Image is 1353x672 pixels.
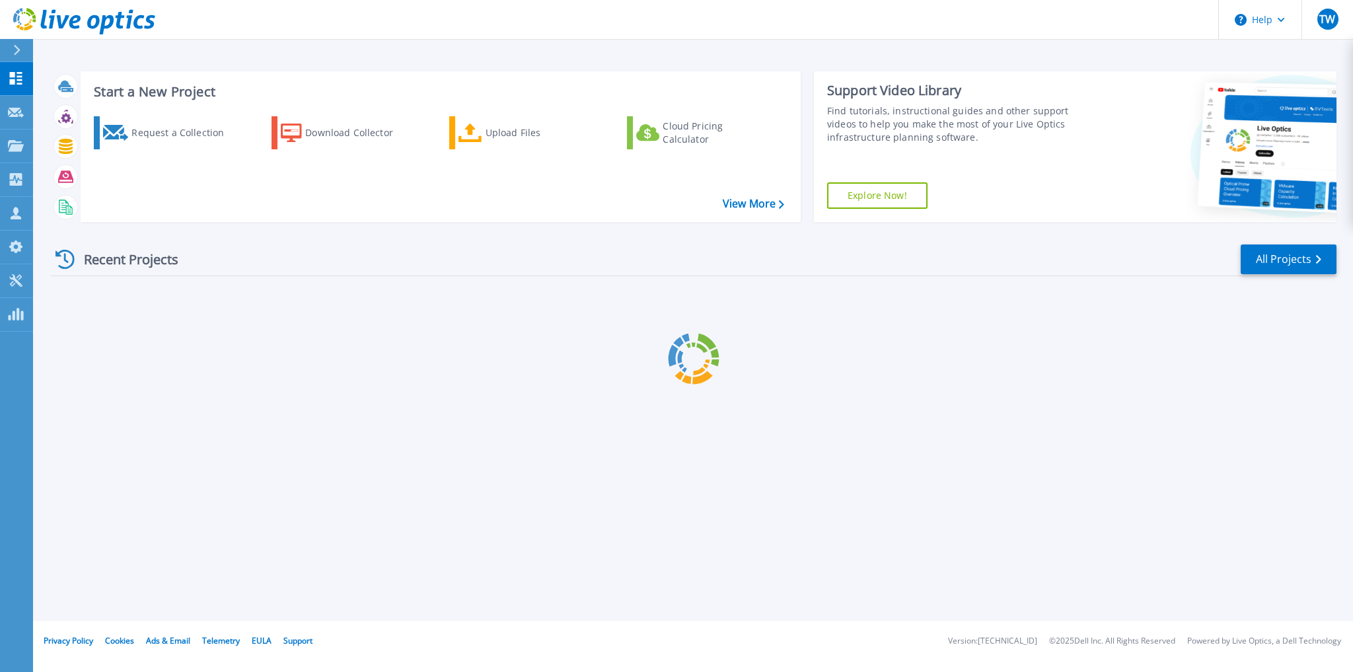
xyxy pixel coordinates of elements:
[94,116,241,149] a: Request a Collection
[272,116,419,149] a: Download Collector
[827,104,1095,144] div: Find tutorials, instructional guides and other support videos to help you make the most of your L...
[486,120,591,146] div: Upload Files
[1187,637,1341,646] li: Powered by Live Optics, a Dell Technology
[252,635,272,646] a: EULA
[827,82,1095,99] div: Support Video Library
[305,120,411,146] div: Download Collector
[283,635,312,646] a: Support
[827,182,928,209] a: Explore Now!
[948,637,1037,646] li: Version: [TECHNICAL_ID]
[723,198,784,210] a: View More
[1049,637,1175,646] li: © 2025 Dell Inc. All Rights Reserved
[94,85,784,99] h3: Start a New Project
[146,635,190,646] a: Ads & Email
[1241,244,1336,274] a: All Projects
[202,635,240,646] a: Telemetry
[44,635,93,646] a: Privacy Policy
[131,120,237,146] div: Request a Collection
[663,120,768,146] div: Cloud Pricing Calculator
[105,635,134,646] a: Cookies
[627,116,774,149] a: Cloud Pricing Calculator
[449,116,597,149] a: Upload Files
[51,243,196,276] div: Recent Projects
[1319,14,1335,24] span: TW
